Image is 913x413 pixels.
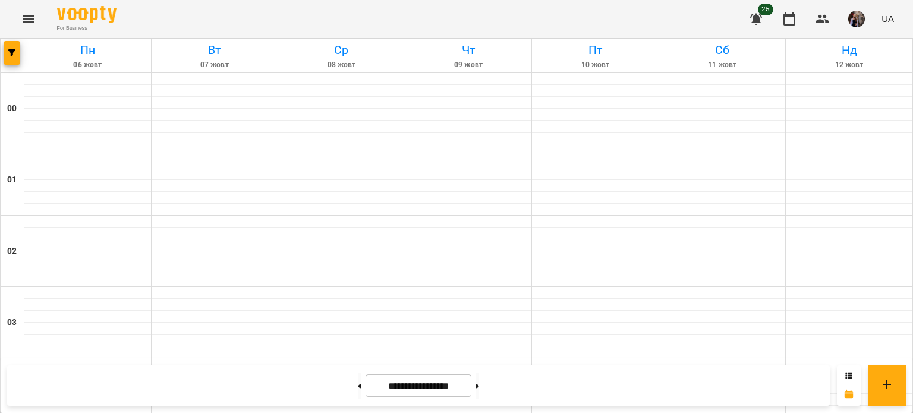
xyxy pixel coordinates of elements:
h6: 10 жовт [534,59,657,71]
h6: 09 жовт [407,59,530,71]
h6: 03 [7,316,17,329]
h6: Ср [280,41,403,59]
span: 25 [758,4,773,15]
span: For Business [57,24,117,32]
h6: Нд [788,41,911,59]
h6: Сб [661,41,784,59]
img: Voopty Logo [57,6,117,23]
h6: 07 жовт [153,59,276,71]
h6: 06 жовт [26,59,149,71]
h6: 12 жовт [788,59,911,71]
h6: 02 [7,245,17,258]
h6: 00 [7,102,17,115]
h6: 01 [7,174,17,187]
h6: Пт [534,41,657,59]
h6: Чт [407,41,530,59]
button: Menu [14,5,43,33]
h6: Вт [153,41,276,59]
h6: 11 жовт [661,59,784,71]
h6: Пн [26,41,149,59]
h6: 08 жовт [280,59,403,71]
button: UA [877,8,899,30]
span: UA [881,12,894,25]
img: 8d3efba7e3fbc8ec2cfbf83b777fd0d7.JPG [848,11,865,27]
